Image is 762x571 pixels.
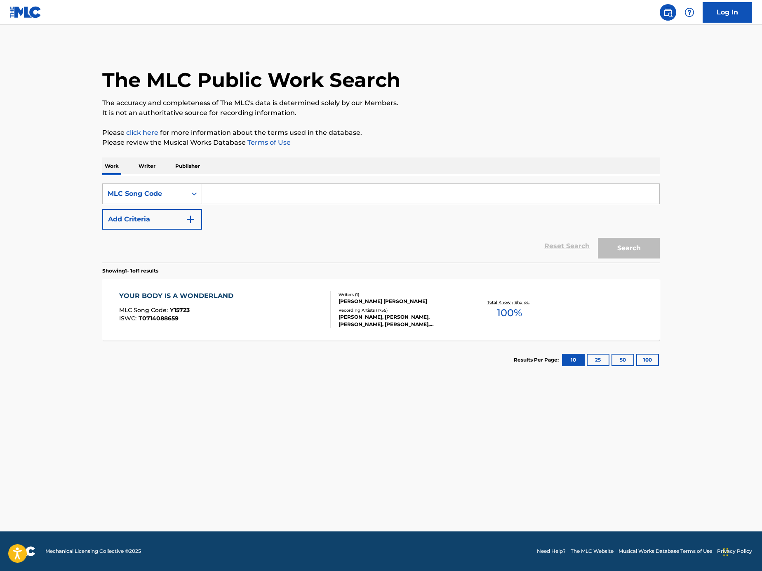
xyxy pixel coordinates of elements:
p: The accuracy and completeness of The MLC's data is determined solely by our Members. [102,98,660,108]
div: [PERSON_NAME], [PERSON_NAME], [PERSON_NAME], [PERSON_NAME], [PERSON_NAME] [339,313,463,328]
span: ISWC : [119,315,139,322]
span: Y15723 [170,306,190,314]
img: help [684,7,694,17]
button: 100 [636,354,659,366]
p: Total Known Shares: [487,299,532,305]
button: 50 [611,354,634,366]
div: YOUR BODY IS A WONDERLAND [119,291,238,301]
div: [PERSON_NAME] [PERSON_NAME] [339,298,463,305]
img: search [663,7,673,17]
button: 25 [587,354,609,366]
div: Recording Artists ( 1755 ) [339,307,463,313]
p: Results Per Page: [514,356,561,364]
p: Publisher [173,157,202,175]
span: T0714088659 [139,315,179,322]
a: Terms of Use [246,139,291,146]
button: Add Criteria [102,209,202,230]
img: logo [10,546,35,556]
img: MLC Logo [10,6,42,18]
span: 100 % [497,305,522,320]
p: Work [102,157,121,175]
a: Public Search [660,4,676,21]
a: YOUR BODY IS A WONDERLANDMLC Song Code:Y15723ISWC:T0714088659Writers (1)[PERSON_NAME] [PERSON_NAM... [102,279,660,341]
div: MLC Song Code [108,189,182,199]
iframe: Chat Widget [721,531,762,571]
div: Drag [723,540,728,564]
p: Showing 1 - 1 of 1 results [102,267,158,275]
a: Privacy Policy [717,548,752,555]
p: Please for more information about the terms used in the database. [102,128,660,138]
img: 9d2ae6d4665cec9f34b9.svg [186,214,195,224]
button: 10 [562,354,585,366]
a: Log In [703,2,752,23]
a: Musical Works Database Terms of Use [619,548,712,555]
span: MLC Song Code : [119,306,170,314]
p: Writer [136,157,158,175]
a: The MLC Website [571,548,614,555]
a: Need Help? [537,548,566,555]
form: Search Form [102,183,660,263]
a: click here [126,129,158,136]
p: Please review the Musical Works Database [102,138,660,148]
div: Help [681,4,698,21]
p: It is not an authoritative source for recording information. [102,108,660,118]
div: Writers ( 1 ) [339,291,463,298]
span: Mechanical Licensing Collective © 2025 [45,548,141,555]
h1: The MLC Public Work Search [102,68,400,92]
